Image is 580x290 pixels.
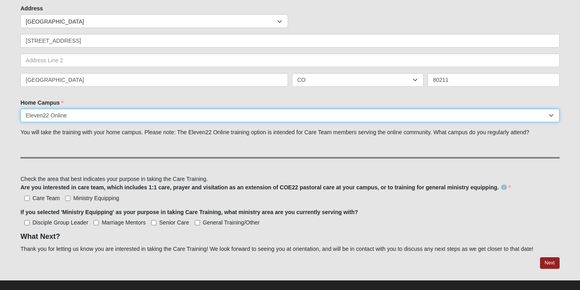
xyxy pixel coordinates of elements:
[428,73,559,87] input: Zip
[65,196,70,201] input: Ministry Equipping
[20,183,511,191] label: Are you interested in care team, which includes 1:1 care, prayer and visitation as an extension o...
[102,219,146,226] span: Marriage Mentors
[94,220,99,225] input: Marriage Mentors
[20,54,560,67] input: Address Line 2
[540,257,560,269] a: Next
[26,15,277,28] span: [GEOGRAPHIC_DATA]
[20,128,560,137] p: You will take the training with your home campus. Please note: The Eleven22 Online training optio...
[20,99,64,107] label: Home Campus
[32,195,60,201] span: Care Team
[20,208,358,216] label: If you selected 'Ministry Equipping' as your purpose in taking Care Training, what ministry area ...
[24,220,30,225] input: Disciple Group Leader
[20,34,560,48] input: Address Line 1
[203,219,260,226] span: General Training/Other
[20,232,560,241] h4: What Next?
[32,219,88,226] span: Disciple Group Leader
[24,196,30,201] input: Care Team
[20,245,560,253] p: Thank you for letting us know you are interested in taking the Care Training! We look forward to ...
[73,195,119,201] span: Ministry Equipping
[159,219,189,226] span: Senior Care
[20,73,288,87] input: City
[20,4,43,12] label: Address
[195,220,200,225] input: General Training/Other
[151,220,156,225] input: Senior Care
